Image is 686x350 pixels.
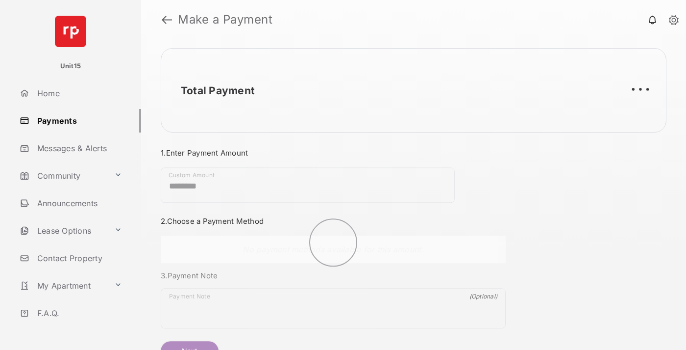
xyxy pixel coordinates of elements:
[16,136,141,160] a: Messages & Alerts
[16,191,141,215] a: Announcements
[55,16,86,47] img: svg+xml;base64,PHN2ZyB4bWxucz0iaHR0cDovL3d3dy53My5vcmcvMjAwMC9zdmciIHdpZHRoPSI2NCIgaGVpZ2h0PSI2NC...
[161,216,506,226] h3: 2. Choose a Payment Method
[16,164,110,188] a: Community
[178,14,272,26] strong: Make a Payment
[16,109,141,133] a: Payments
[16,81,141,105] a: Home
[60,61,81,71] p: Unit15
[16,301,141,325] a: F.A.Q.
[161,148,506,158] h3: 1. Enter Payment Amount
[181,84,255,97] h2: Total Payment
[16,274,110,297] a: My Apartment
[16,219,110,242] a: Lease Options
[161,271,506,280] h3: 3. Payment Note
[16,246,141,270] a: Contact Property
